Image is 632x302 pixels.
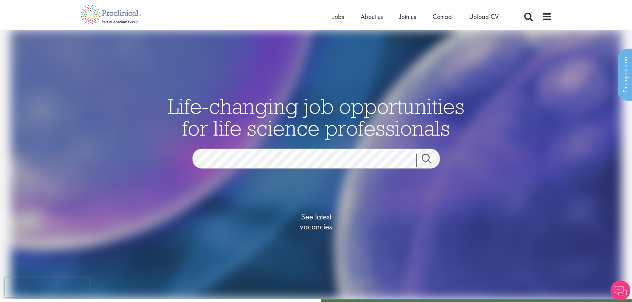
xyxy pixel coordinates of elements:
[399,12,416,21] a: Join us
[10,30,622,299] img: candidate home
[283,185,349,258] a: See latestvacancies
[469,12,499,21] a: Upload CV
[168,93,464,141] span: Life-changing job opportunities for life science professionals
[361,12,383,21] a: About us
[416,154,445,167] a: Job search submit button
[433,12,453,21] a: Contact
[610,280,630,300] img: Chatbot
[283,212,349,232] span: See latest vacancies
[5,277,90,297] iframe: reCAPTCHA
[333,12,344,21] a: Jobs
